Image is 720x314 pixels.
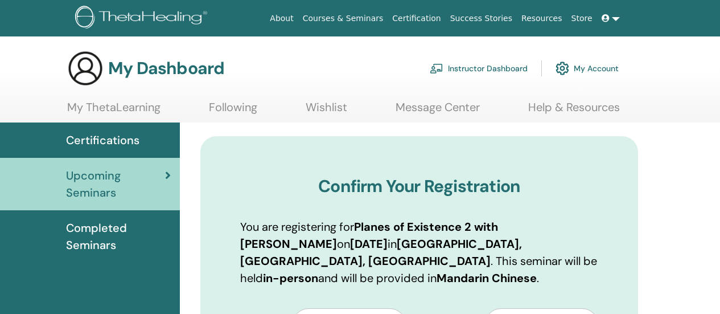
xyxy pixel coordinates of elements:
[446,8,517,29] a: Success Stories
[240,176,598,197] h3: Confirm Your Registration
[388,8,445,29] a: Certification
[263,271,318,286] b: in-person
[240,218,598,287] p: You are registering for on in . This seminar will be held and will be provided in .
[265,8,298,29] a: About
[66,132,139,149] span: Certifications
[556,56,619,81] a: My Account
[430,63,443,74] img: chalkboard-teacher.svg
[556,59,569,78] img: cog.svg
[75,6,211,31] img: logo.png
[66,219,171,254] span: Completed Seminars
[108,58,224,79] h3: My Dashboard
[430,56,528,81] a: Instructor Dashboard
[350,236,388,251] b: [DATE]
[517,8,567,29] a: Resources
[396,100,480,123] a: Message Center
[240,219,498,251] b: Planes of Existence 2 with [PERSON_NAME]
[306,100,347,123] a: Wishlist
[67,100,161,123] a: My ThetaLearning
[298,8,388,29] a: Courses & Seminars
[209,100,257,123] a: Following
[567,8,597,29] a: Store
[528,100,620,123] a: Help & Resources
[437,271,537,286] b: Mandarin Chinese
[66,167,165,201] span: Upcoming Seminars
[67,50,104,87] img: generic-user-icon.jpg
